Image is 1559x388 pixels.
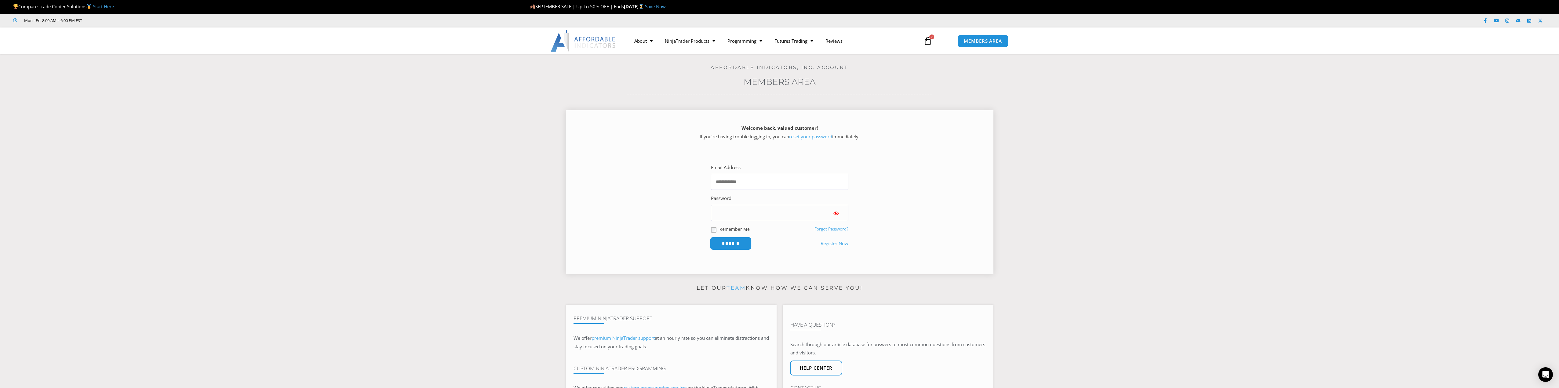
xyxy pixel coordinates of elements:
iframe: Customer reviews powered by Trustpilot [91,17,182,24]
a: Save Now [645,3,666,9]
label: Password [711,194,731,203]
a: Help center [790,361,842,375]
span: We offer [574,335,592,341]
h4: Custom NinjaTrader Programming [574,365,769,372]
p: Search through our article database for answers to most common questions from customers and visit... [790,340,986,357]
a: 0 [914,32,941,50]
a: premium NinjaTrader support [592,335,655,341]
a: Start Here [93,3,114,9]
h4: Premium NinjaTrader Support [574,315,769,321]
p: If you’re having trouble logging in, you can immediately. [577,124,983,141]
p: Let our know how we can serve you! [566,283,993,293]
a: Reviews [819,34,849,48]
a: Members Area [744,77,816,87]
a: reset your password [789,133,832,140]
span: 0 [929,34,934,39]
div: Open Intercom Messenger [1538,367,1553,382]
img: LogoAI | Affordable Indicators – NinjaTrader [551,30,616,52]
a: MEMBERS AREA [957,35,1008,47]
span: at an hourly rate so you can eliminate distractions and stay focused on your trading goals. [574,335,769,350]
span: Mon - Fri: 8:00 AM – 6:00 PM EST [23,17,82,24]
nav: Menu [628,34,916,48]
strong: Welcome back, valued customer! [741,125,818,131]
a: team [727,285,746,291]
a: Affordable Indicators, Inc. Account [711,64,848,70]
img: ⌛ [639,4,643,9]
a: About [628,34,659,48]
label: Email Address [711,163,741,172]
img: 🥇 [87,4,91,9]
a: NinjaTrader Products [659,34,721,48]
a: Programming [721,34,768,48]
span: Compare Trade Copier Solutions [13,3,114,9]
a: Register Now [821,239,848,248]
span: SEPTEMBER SALE | Up To 50% OFF | Ends [530,3,624,9]
img: 🏆 [13,4,18,9]
strong: [DATE] [624,3,645,9]
h4: Have A Question? [790,322,986,328]
a: Futures Trading [768,34,819,48]
button: Show password [824,205,848,221]
span: Help center [800,366,832,370]
img: 🍂 [530,4,535,9]
a: Forgot Password? [814,226,848,232]
label: Remember Me [719,226,750,232]
span: MEMBERS AREA [964,39,1002,43]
